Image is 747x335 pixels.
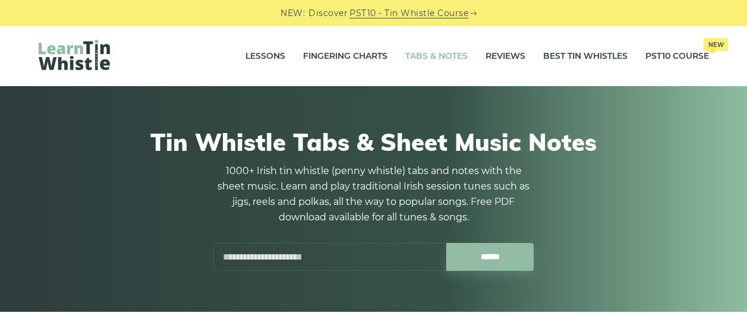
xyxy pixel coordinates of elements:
[303,42,387,71] a: Fingering Charts
[486,42,525,71] a: Reviews
[543,42,628,71] a: Best Tin Whistles
[39,40,110,70] img: LearnTinWhistle.com
[704,38,728,51] span: New
[39,128,709,156] h1: Tin Whistle Tabs & Sheet Music Notes
[405,42,468,71] a: Tabs & Notes
[645,42,709,71] a: PST10 CourseNew
[245,42,285,71] a: Lessons
[213,163,534,225] p: 1000+ Irish tin whistle (penny whistle) tabs and notes with the sheet music. Learn and play tradi...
